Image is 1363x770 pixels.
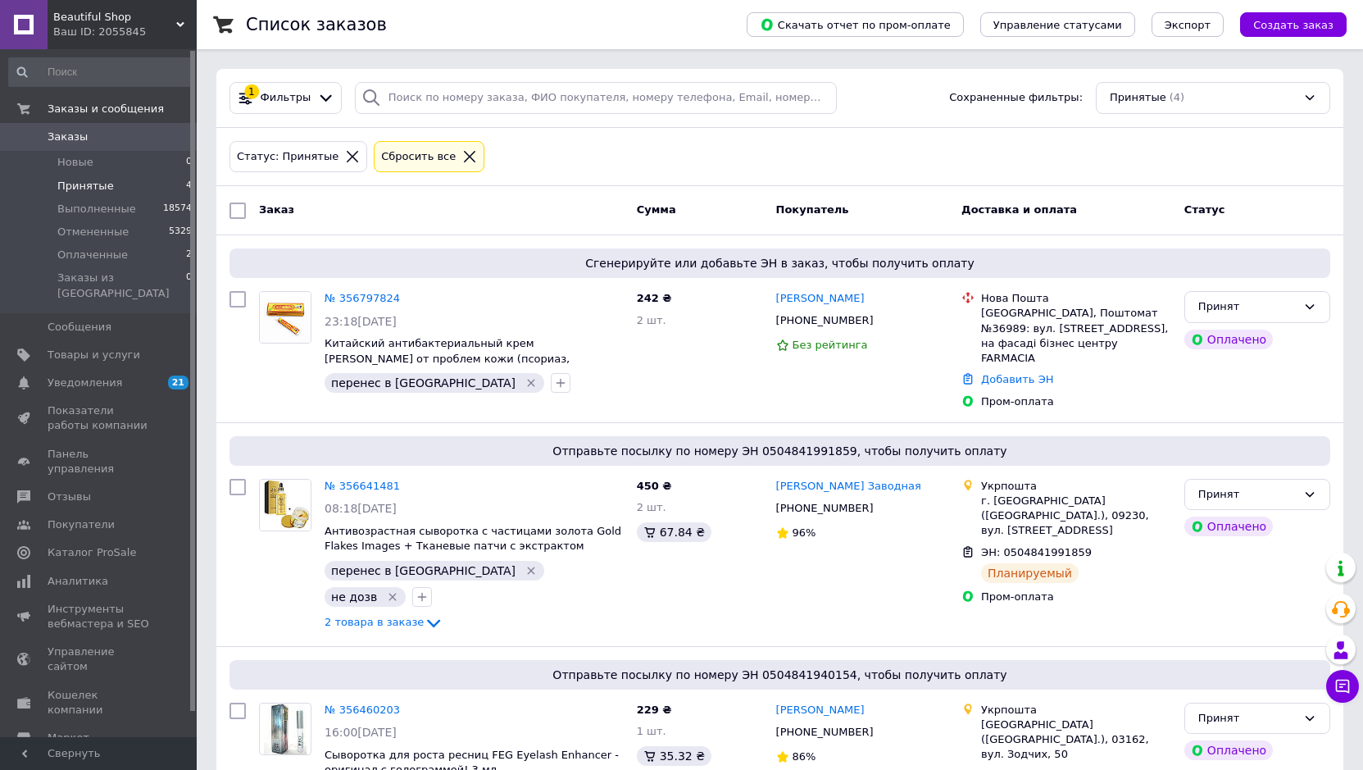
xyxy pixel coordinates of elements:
[57,202,136,216] span: Выполненные
[981,703,1171,718] div: Укрпошта
[325,315,397,328] span: 23:18[DATE]
[168,376,189,390] span: 21
[637,522,711,542] div: 67.84 ₴
[169,225,192,239] span: 5329
[186,248,192,262] span: 2
[260,480,311,531] img: Фото товару
[1165,19,1211,31] span: Экспорт
[260,292,311,343] img: Фото товару
[261,90,311,106] span: Фильтры
[1198,710,1297,727] div: Принят
[48,645,152,674] span: Управление сайтом
[244,84,259,99] div: 1
[57,248,128,262] span: Оплаченные
[637,314,666,326] span: 2 шт.
[48,517,115,532] span: Покупатели
[331,564,516,577] span: перенес в [GEOGRAPHIC_DATA]
[747,12,964,37] button: Скачать отчет по пром-оплате
[981,306,1171,366] div: [GEOGRAPHIC_DATA], Поштомат №36989: вул. [STREET_ADDRESS], на фасаді бізнес центру FARMACIA
[378,148,459,166] div: Сбросить все
[981,373,1053,385] a: Добавить ЭН
[773,498,877,519] div: [PHONE_NUMBER]
[246,15,387,34] h1: Список заказов
[981,394,1171,409] div: Пром-оплата
[48,376,122,390] span: Уведомления
[325,726,397,739] span: 16:00[DATE]
[776,479,921,494] a: [PERSON_NAME] Заводная
[776,291,865,307] a: [PERSON_NAME]
[793,750,816,763] span: 86%
[981,546,1092,558] span: ЭН: 0504841991859
[48,320,111,335] span: Сообщения
[48,102,164,116] span: Заказы и сообщения
[981,479,1171,494] div: Укрпошта
[57,155,93,170] span: Новые
[1152,12,1224,37] button: Экспорт
[57,271,186,300] span: Заказы из [GEOGRAPHIC_DATA]
[57,179,114,194] span: Принятые
[525,564,538,577] svg: Удалить метку
[186,179,192,194] span: 4
[259,291,311,344] a: Фото товару
[760,17,951,32] span: Скачать отчет по пром-оплате
[1224,18,1347,30] a: Создать заказ
[53,10,176,25] span: Beautiful Shop
[637,704,672,716] span: 229 ₴
[331,376,516,390] span: перенес в [GEOGRAPHIC_DATA]
[961,203,1077,216] span: Доставка и оплата
[325,704,400,716] a: № 356460203
[325,292,400,304] a: № 356797824
[259,203,294,216] span: Заказ
[186,155,192,170] span: 0
[331,590,377,604] span: не дозв
[981,291,1171,306] div: Нова Пошта
[48,602,152,631] span: Инструменты вебмастера и SEO
[637,292,672,304] span: 242 ₴
[259,703,311,755] a: Фото товару
[1184,517,1273,536] div: Оплачено
[1253,19,1333,31] span: Создать заказ
[637,501,666,513] span: 2 шт.
[53,25,197,39] div: Ваш ID: 2055845
[1198,486,1297,503] div: Принят
[48,490,91,504] span: Отзывы
[386,590,399,604] svg: Удалить метку
[48,545,136,560] span: Каталог ProSale
[981,494,1171,539] div: г. [GEOGRAPHIC_DATA] ([GEOGRAPHIC_DATA].), 09230, вул. [STREET_ADDRESS]
[949,90,1083,106] span: Сохраненные фильтры:
[981,590,1171,604] div: Пром-оплата
[776,703,865,718] a: [PERSON_NAME]
[776,203,849,216] span: Покупатель
[1184,203,1225,216] span: Статус
[773,722,877,743] div: [PHONE_NUMBER]
[1184,330,1273,349] div: Оплачено
[234,148,342,166] div: Статус: Принятые
[264,704,306,754] img: Фото товару
[793,526,816,539] span: 96%
[48,130,88,144] span: Заказы
[48,403,152,433] span: Показатели работы компании
[325,525,621,567] span: Антивозрастная сыворотка с частицами золота Gold Flakes Images + Тканевые патчи с экстрактом осма...
[325,616,443,628] a: 2 товара в заказе
[981,718,1171,763] div: [GEOGRAPHIC_DATA] ([GEOGRAPHIC_DATA].), 03162, вул. Зодчих, 50
[1110,90,1166,106] span: Принятые
[980,12,1135,37] button: Управление статусами
[57,225,129,239] span: Отмененные
[48,574,108,589] span: Аналитика
[525,376,538,390] svg: Удалить метку
[236,443,1324,459] span: Отправьте посылку по номеру ЭН 0504841991859, чтобы получить оплату
[1198,298,1297,316] div: Принят
[1184,740,1273,760] div: Оплачено
[1326,670,1359,703] button: Чат с покупателем
[1170,91,1184,103] span: (4)
[637,203,676,216] span: Сумма
[163,202,192,216] span: 18574
[981,563,1079,583] div: Планируемый
[8,57,193,87] input: Поиск
[637,746,711,766] div: 35.32 ₴
[325,616,424,628] span: 2 товара в заказе
[48,731,89,745] span: Маркет
[325,337,570,380] a: Китайский антибактериальный крем [PERSON_NAME] от проблем кожи (псориаз, дерматит, грибок, акне и...
[1240,12,1347,37] button: Создать заказ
